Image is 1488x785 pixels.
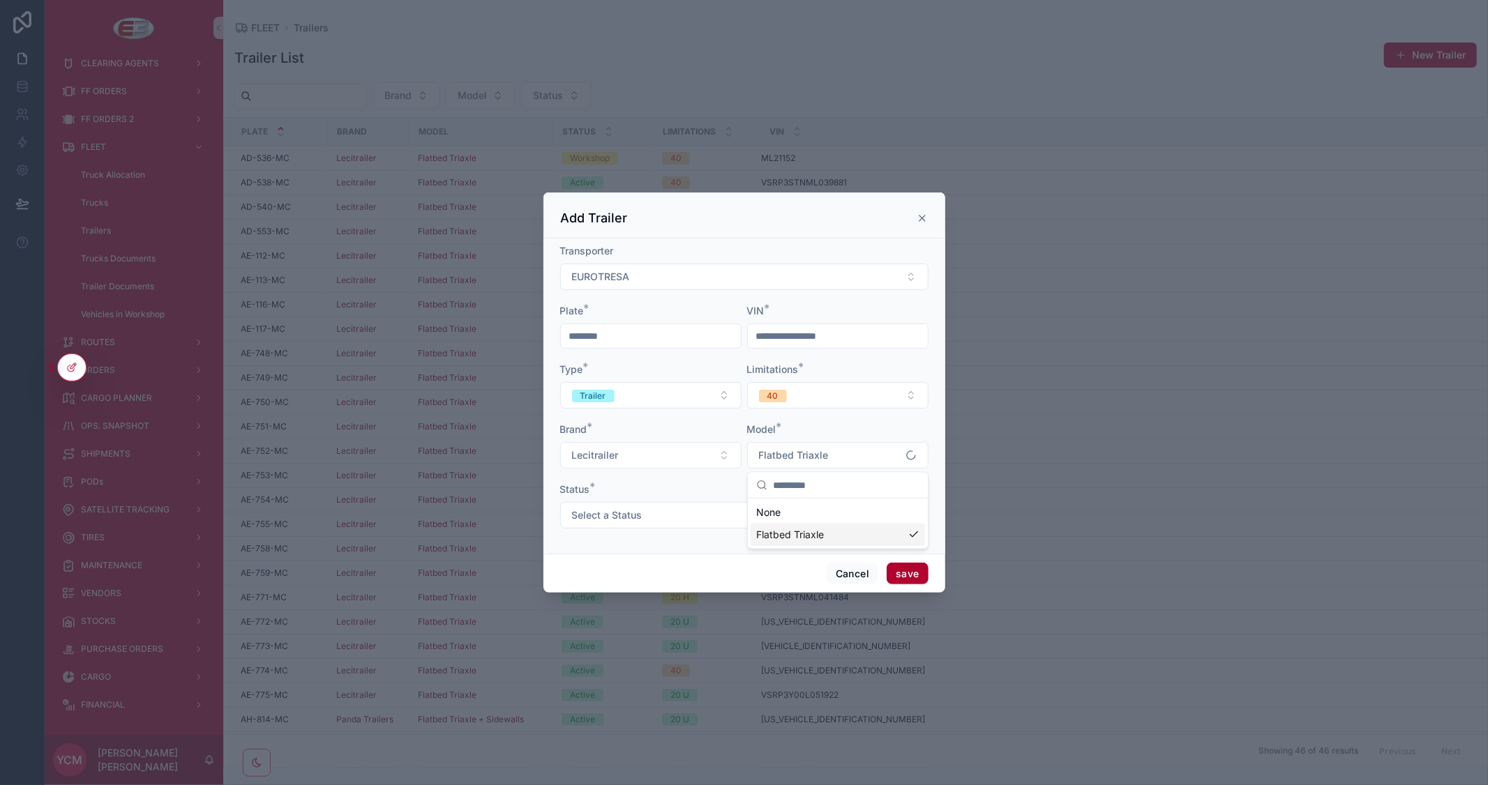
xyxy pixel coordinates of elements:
span: Plate [560,305,584,317]
div: Trailer [580,390,606,402]
span: Model [747,423,776,435]
span: Flatbed Triaxle [756,528,824,542]
div: 40 [767,390,779,402]
span: VIN [747,305,765,317]
button: save [887,563,928,585]
span: Lecitrailer [572,448,619,462]
button: Cancel [827,563,878,585]
span: Limitations [747,363,799,375]
div: None [751,501,925,524]
button: Select Button [560,264,929,290]
span: Transporter [560,245,614,257]
button: Select Button [560,382,742,409]
span: EUROTRESA [572,270,630,284]
div: Suggestions [748,498,928,549]
span: Select a Status [572,508,642,522]
span: Type [560,363,583,375]
h3: Add Trailer [561,210,628,227]
span: Status [560,483,590,495]
button: Select Button [747,382,929,409]
button: Select Button [747,442,929,468]
button: Select Button [560,502,929,528]
span: Flatbed Triaxle [759,448,829,462]
span: Brand [560,423,587,435]
button: Select Button [560,442,742,468]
